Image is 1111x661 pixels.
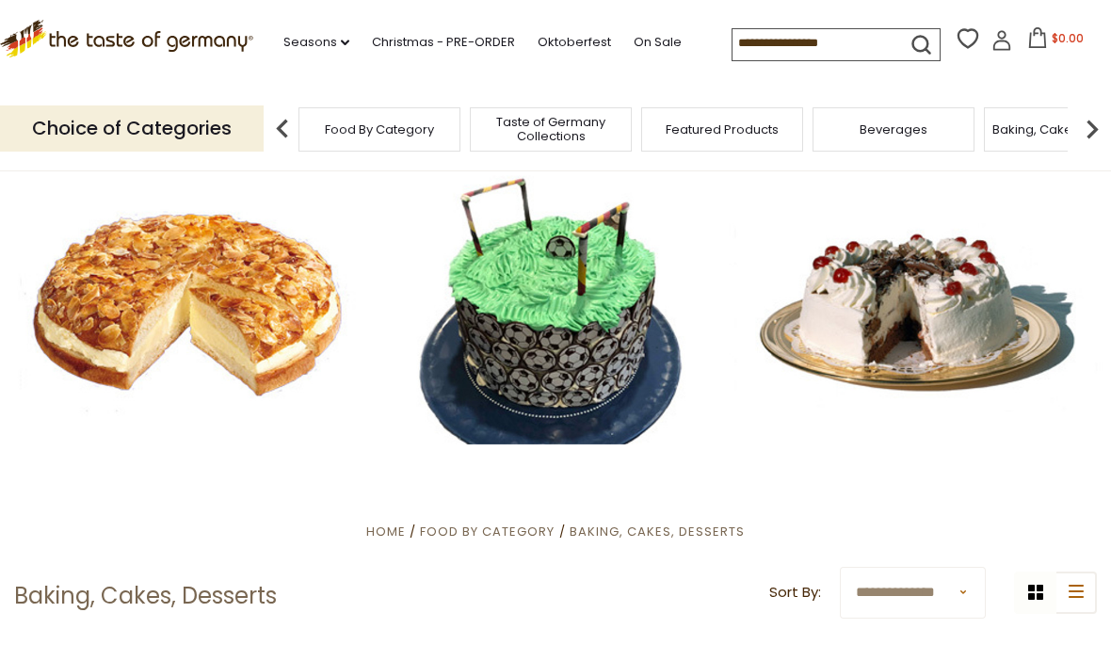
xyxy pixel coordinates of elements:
[769,581,821,605] label: Sort By:
[475,115,626,143] a: Taste of Germany Collections
[1052,30,1084,46] span: $0.00
[634,32,682,53] a: On Sale
[420,523,555,540] a: Food By Category
[570,523,745,540] a: Baking, Cakes, Desserts
[860,122,927,137] a: Beverages
[1073,110,1111,148] img: next arrow
[538,32,611,53] a: Oktoberfest
[283,32,349,53] a: Seasons
[325,122,434,137] a: Food By Category
[366,523,406,540] a: Home
[1016,27,1096,56] button: $0.00
[666,122,779,137] a: Featured Products
[264,110,301,148] img: previous arrow
[14,582,277,610] h1: Baking, Cakes, Desserts
[372,32,515,53] a: Christmas - PRE-ORDER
